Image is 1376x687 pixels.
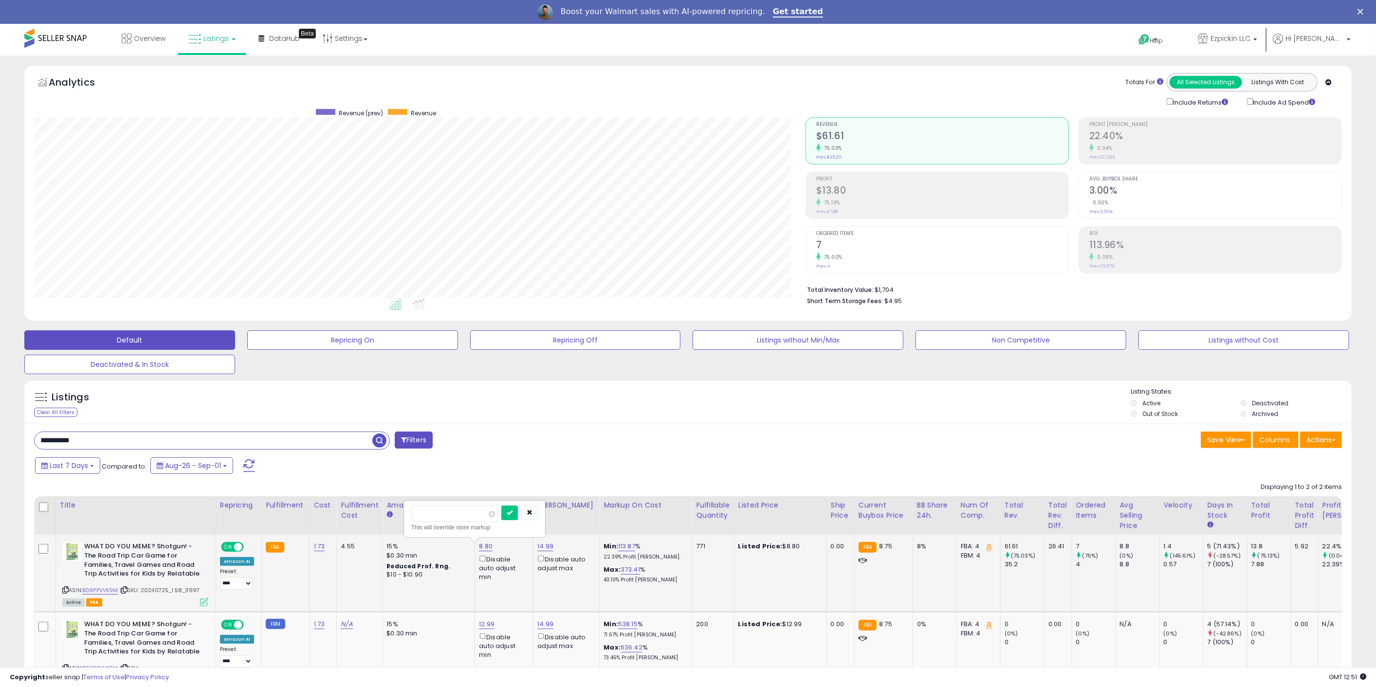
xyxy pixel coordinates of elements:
small: Prev: 3.00% [1089,209,1113,215]
h5: Listings [52,391,89,404]
h2: 113.96% [1089,239,1341,253]
p: 73.45% Profit [PERSON_NAME] [604,654,684,661]
div: Velocity [1164,500,1199,510]
div: Boost your Walmart sales with AI-powered repricing. [561,7,765,17]
a: B08PPVVK9M [82,664,118,672]
a: Ezpickin LLC [1191,24,1265,55]
small: Amazon Fees. [386,510,392,519]
div: Clear All Filters [34,408,77,417]
div: Disable auto adjust max [537,554,592,573]
div: 0 [1251,638,1291,647]
span: Aug-26 - Sep-01 [165,461,221,470]
div: Disable auto adjust min [479,632,526,659]
h5: Analytics [49,75,114,91]
b: Reduced Prof. Rng. [386,562,450,570]
label: Out of Stock [1142,410,1178,418]
i: Get Help [1138,34,1150,46]
div: Disable auto adjust min [479,554,526,581]
p: Listing States: [1131,387,1352,397]
button: Listings With Cost [1242,76,1314,89]
div: ASIN: [62,542,208,605]
span: Overview [134,34,165,43]
div: 0 [1005,620,1044,629]
span: | SKU: 20240725_1.58_11997 [120,586,200,594]
small: FBA [859,620,877,631]
span: Compared to: [102,462,147,471]
b: Total Inventory Value: [807,286,873,294]
small: 0.04% [1094,145,1113,152]
span: Hi [PERSON_NAME] [1285,34,1344,43]
div: 7 (100%) [1208,560,1247,569]
div: Amazon AI [220,635,254,644]
div: 7 [1076,542,1116,551]
div: Totals For [1125,78,1163,87]
small: 0.08% [1094,253,1113,261]
span: FBA [86,598,103,607]
div: Amazon AI [220,557,254,566]
div: 0 [1164,620,1203,629]
small: (-42.86%) [1214,630,1242,637]
label: Archived [1252,410,1279,418]
div: 15% [386,620,467,629]
b: Short Term Storage Fees: [807,297,883,305]
a: Listings [181,24,243,53]
span: Profit [PERSON_NAME] [1089,122,1341,127]
th: The percentage added to the cost of goods (COGS) that forms the calculator for Min & Max prices. [600,496,692,535]
button: Listings without Min/Max [693,330,903,350]
div: $8.80 [738,542,819,551]
div: Days In Stock [1208,500,1243,521]
div: FBM: 4 [961,629,993,638]
div: This will override store markup [411,523,538,532]
div: 8% [917,542,949,551]
button: All Selected Listings [1170,76,1242,89]
button: Filters [395,432,433,449]
span: ON [222,621,234,629]
a: Overview [114,24,173,53]
div: 0 [1164,638,1203,647]
div: 0 [1076,638,1116,647]
div: Listed Price [738,500,823,510]
div: % [604,620,684,638]
small: (75.03%) [1011,552,1035,560]
div: N/A [1120,620,1152,629]
a: 14.99 [537,619,553,629]
div: 0.57 [1164,560,1203,569]
span: $4.95 [884,296,902,306]
a: 538.15 [618,619,638,629]
div: Ship Price [831,500,850,521]
button: Repricing On [247,330,458,350]
a: 636.42 [621,643,642,652]
div: 5 (71.43%) [1208,542,1247,551]
div: 4 [1076,560,1116,569]
img: Profile image for Adrian [537,4,553,20]
span: OFF [242,621,258,629]
small: (145.61%) [1170,552,1195,560]
span: Help [1150,37,1163,45]
div: Include Ad Spend [1240,96,1331,107]
div: Close [1358,9,1367,15]
div: BB Share 24h. [917,500,953,521]
div: FBM: 4 [961,551,993,560]
div: Cost [314,500,333,510]
p: 43.10% Profit [PERSON_NAME] [604,577,684,583]
button: Columns [1253,432,1299,448]
label: Deactivated [1252,399,1289,407]
small: Prev: $35.20 [816,154,842,160]
div: 200 [696,620,726,629]
span: Revenue (prev) [339,109,383,117]
small: FBA [859,542,877,553]
a: 1.73 [314,542,325,551]
button: Listings without Cost [1138,330,1349,350]
div: 0.00 [831,620,847,629]
button: Repricing Off [470,330,681,350]
a: Settings [315,24,375,53]
div: 5.92 [1295,542,1311,551]
div: 0 [1005,638,1044,647]
small: Prev: 113.87% [1089,263,1115,269]
small: 75.13% [821,199,840,206]
small: 75.03% [821,145,842,152]
span: Profit [816,177,1068,182]
img: 41gN22xVKSL._SL40_.jpg [62,620,82,639]
small: Days In Stock. [1208,521,1213,529]
div: 26.41 [1048,542,1064,551]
